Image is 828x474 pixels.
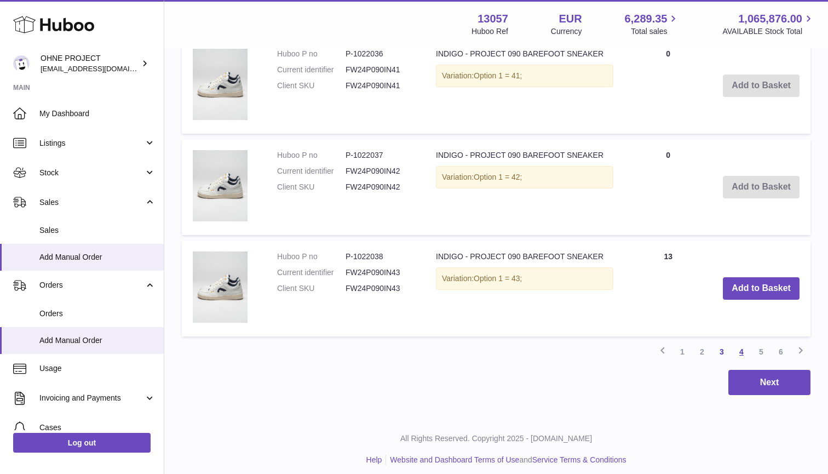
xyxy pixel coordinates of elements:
[277,81,346,91] dt: Client SKU
[728,370,810,396] button: Next
[346,182,414,192] dd: FW24P090IN42
[193,150,248,221] img: INDIGO - PROJECT 090 BAREFOOT SNEAKER
[346,49,414,59] dd: P-1022036
[738,12,802,26] span: 1,065,876.00
[425,38,624,134] td: INDIGO - PROJECT 090 BAREFOOT SNEAKER
[39,108,156,119] span: My Dashboard
[712,342,732,362] a: 3
[39,422,156,433] span: Cases
[474,274,522,283] span: Option 1 = 43;
[346,65,414,75] dd: FW24P090IN41
[277,166,346,176] dt: Current identifier
[346,283,414,294] dd: FW24P090IN43
[39,393,144,403] span: Invoicing and Payments
[39,309,156,319] span: Orders
[193,49,248,120] img: INDIGO - PROJECT 090 BAREFOOT SNEAKER
[751,342,771,362] a: 5
[722,12,815,37] a: 1,065,876.00 AVAILABLE Stock Total
[624,241,712,336] td: 13
[551,26,582,37] div: Currency
[672,342,692,362] a: 1
[13,433,151,453] a: Log out
[277,65,346,75] dt: Current identifier
[472,26,508,37] div: Huboo Ref
[41,64,161,73] span: [EMAIL_ADDRESS][DOMAIN_NAME]
[173,433,819,444] p: All Rights Reserved. Copyright 2025 - [DOMAIN_NAME]
[277,267,346,278] dt: Current identifier
[41,53,139,74] div: OHNE PROJECT
[390,455,519,464] a: Website and Dashboard Terms of Use
[625,12,680,37] a: 6,289.35 Total sales
[532,455,626,464] a: Service Terms & Conditions
[277,150,346,161] dt: Huboo P no
[39,168,144,178] span: Stock
[346,81,414,91] dd: FW24P090IN41
[474,173,522,181] span: Option 1 = 42;
[692,342,712,362] a: 2
[478,12,508,26] strong: 13057
[346,267,414,278] dd: FW24P090IN43
[346,150,414,161] dd: P-1022037
[277,252,346,262] dt: Huboo P no
[39,280,144,290] span: Orders
[277,49,346,59] dt: Huboo P no
[559,12,582,26] strong: EUR
[732,342,751,362] a: 4
[346,252,414,262] dd: P-1022038
[386,455,626,465] li: and
[39,197,144,208] span: Sales
[346,166,414,176] dd: FW24P090IN42
[13,55,30,72] img: support@ohneproject.com
[39,363,156,374] span: Usage
[771,342,791,362] a: 6
[722,26,815,37] span: AVAILABLE Stock Total
[723,277,800,300] button: Add to Basket
[277,283,346,294] dt: Client SKU
[436,267,613,290] div: Variation:
[39,252,156,262] span: Add Manual Order
[39,335,156,346] span: Add Manual Order
[277,182,346,192] dt: Client SKU
[436,166,613,189] div: Variation:
[624,139,712,235] td: 0
[39,138,144,149] span: Listings
[436,65,613,87] div: Variation:
[425,241,624,336] td: INDIGO - PROJECT 090 BAREFOOT SNEAKER
[366,455,382,464] a: Help
[39,225,156,236] span: Sales
[625,12,668,26] span: 6,289.35
[631,26,680,37] span: Total sales
[193,252,248,323] img: INDIGO - PROJECT 090 BAREFOOT SNEAKER
[474,71,522,80] span: Option 1 = 41;
[624,38,712,134] td: 0
[425,139,624,235] td: INDIGO - PROJECT 090 BAREFOOT SNEAKER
